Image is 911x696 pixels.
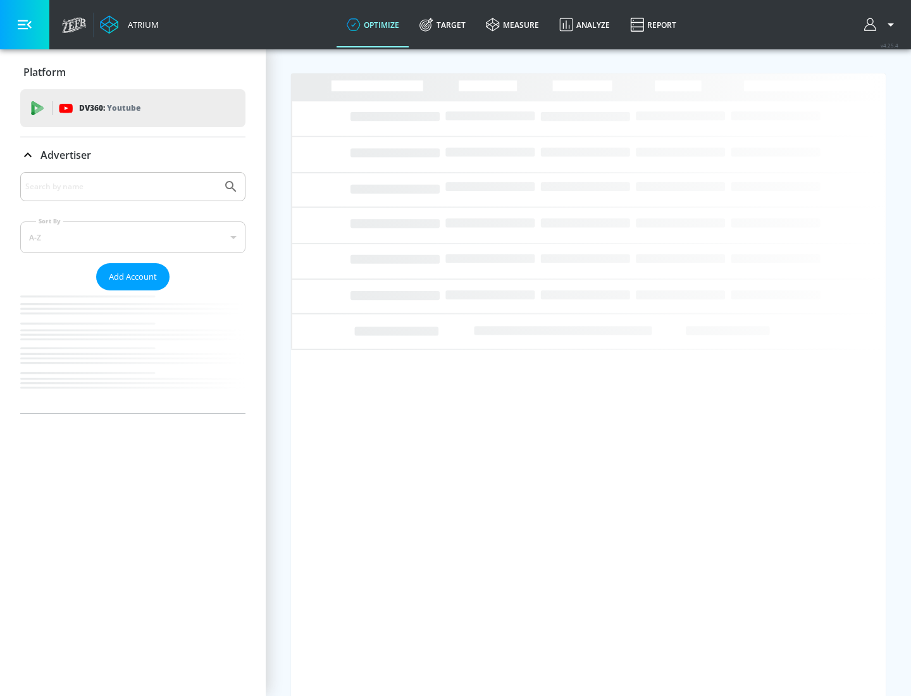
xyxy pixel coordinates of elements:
a: Analyze [549,2,620,47]
nav: list of Advertiser [20,290,245,413]
div: Platform [20,54,245,90]
div: Advertiser [20,172,245,413]
a: optimize [337,2,409,47]
a: measure [476,2,549,47]
a: Atrium [100,15,159,34]
div: Atrium [123,19,159,30]
label: Sort By [36,217,63,225]
p: DV360: [79,101,140,115]
button: Add Account [96,263,170,290]
a: Report [620,2,686,47]
div: A-Z [20,221,245,253]
div: DV360: Youtube [20,89,245,127]
span: Add Account [109,270,157,284]
p: Platform [23,65,66,79]
div: Advertiser [20,137,245,173]
p: Youtube [107,101,140,115]
a: Target [409,2,476,47]
p: Advertiser [40,148,91,162]
input: Search by name [25,178,217,195]
span: v 4.25.4 [881,42,898,49]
